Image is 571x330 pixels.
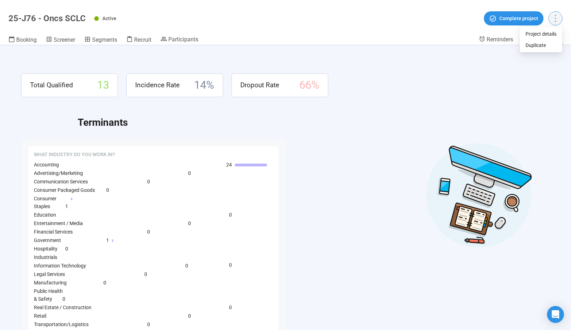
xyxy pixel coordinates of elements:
span: 0 [147,228,150,236]
span: 0 [62,295,65,303]
span: Participants [168,36,198,43]
a: Recruit [126,36,151,45]
span: Advertising/Marketing [34,170,83,176]
span: Transportation/Logistics [34,322,89,327]
img: Desktop work notes [426,142,532,248]
span: Accounting [34,162,59,167]
span: Manufacturing [34,280,67,285]
span: 1 [106,236,109,244]
span: more [551,13,560,23]
span: 0 [144,270,147,278]
span: 24 [226,161,232,169]
span: Incidence Rate [135,80,180,90]
span: Real Estate / Construction [34,305,91,310]
span: Screener [54,36,75,43]
a: Participants [161,36,198,44]
span: 0 [188,219,191,227]
span: 0 [65,245,68,253]
span: Consumer Staples [34,196,56,209]
span: Booking [16,36,37,43]
span: 0 [188,312,191,320]
span: Complete project [499,14,538,22]
span: 0 [147,178,150,185]
span: 0 [103,279,106,287]
span: 14 % [194,77,214,94]
span: Project details [525,30,557,38]
span: Dropout Rate [240,80,279,90]
span: Recruit [134,36,151,43]
span: 0 [185,262,188,270]
span: Duplicate [525,41,557,49]
a: Reminders [479,36,513,44]
span: Total Qualified [30,80,73,90]
span: Financial Services [34,229,73,235]
span: Industrials [34,254,57,260]
span: 0 [229,211,232,219]
span: 0 [229,261,232,269]
div: Open Intercom Messenger [547,306,564,323]
h1: 25-J76 - Oncs SCLC [8,13,86,23]
button: more [548,11,563,25]
span: Segments [92,36,117,43]
span: What Industry do you work in? [34,151,115,158]
span: 66 % [299,77,319,94]
span: Entertainment / Media [34,220,83,226]
span: Reminders [487,36,513,43]
span: 0 [147,320,150,328]
span: Public Health & Safety [34,288,63,302]
span: Active [102,16,116,21]
a: Segments [84,36,117,45]
span: 13 [97,77,109,94]
span: Consumer Packaged Goods [34,187,95,193]
span: 0 [106,186,109,194]
a: Screener [46,36,75,45]
span: Communication Services [34,179,88,184]
span: Education [34,212,56,218]
span: 0 [229,304,232,311]
span: Hospitality [34,246,58,252]
a: Booking [8,36,37,45]
span: Retail [34,313,46,319]
span: Legal Services [34,271,65,277]
button: Complete project [484,11,543,25]
span: 1 [65,202,68,210]
h2: Terminants [78,115,550,130]
span: 0 [188,169,191,177]
span: Government [34,237,61,243]
span: Information Technology [34,263,86,269]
